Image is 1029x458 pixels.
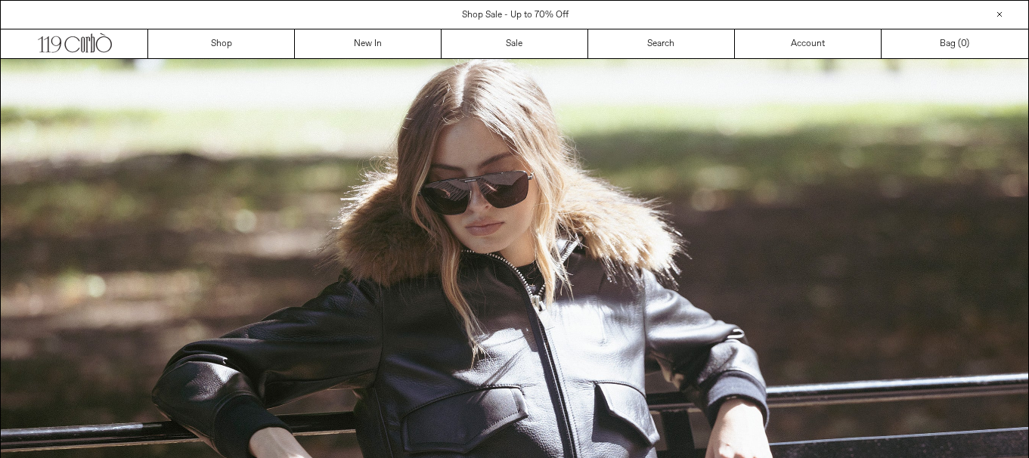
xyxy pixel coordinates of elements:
[148,29,295,58] a: Shop
[735,29,882,58] a: Account
[961,37,969,51] span: )
[882,29,1028,58] a: Bag ()
[961,38,966,50] span: 0
[295,29,442,58] a: New In
[462,9,569,21] a: Shop Sale - Up to 70% Off
[442,29,588,58] a: Sale
[588,29,735,58] a: Search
